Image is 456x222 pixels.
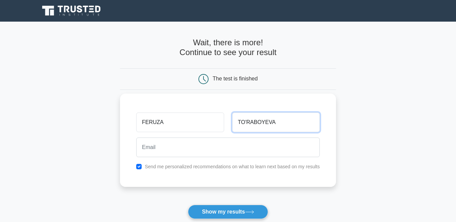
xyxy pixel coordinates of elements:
[188,205,268,219] button: Show my results
[120,38,336,57] h4: Wait, there is more! Continue to see your result
[136,138,320,157] input: Email
[136,113,224,132] input: First name
[213,76,258,81] div: The test is finished
[232,113,320,132] input: Last name
[145,164,320,169] label: Send me personalized recommendations on what to learn next based on my results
